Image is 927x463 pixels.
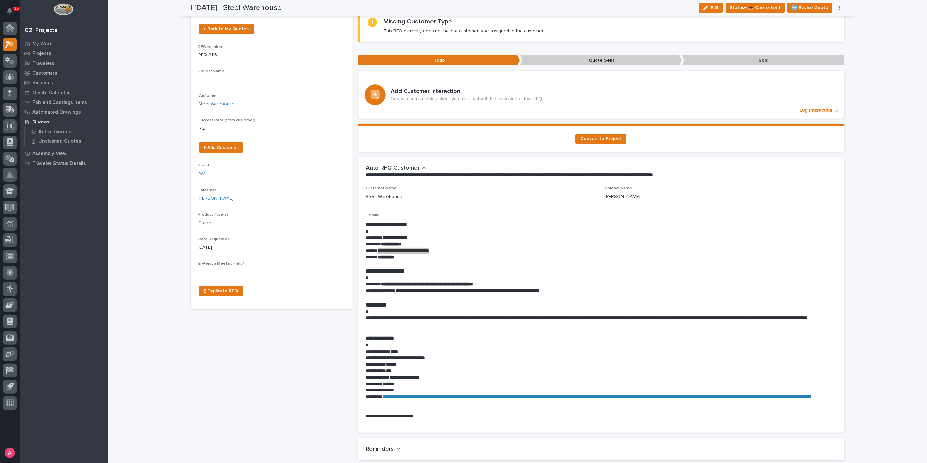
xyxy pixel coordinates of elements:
p: Projects [32,51,51,57]
span: Success Rate (from customer) [199,118,256,122]
p: Buildings [32,80,53,86]
span: Salesman [199,188,217,192]
a: Automated Drawings [20,107,108,117]
p: Travelers [32,61,54,66]
span: Project Name [199,69,225,73]
a: ← Back to My Quotes [199,24,254,34]
span: Date Requested [199,237,230,241]
span: 🆕 Revise Quote [792,4,828,12]
h2: Missing Customer Type [384,18,452,25]
p: Assembly View [32,151,66,157]
a: Quotes [20,117,108,127]
a: + Add Customer [199,142,243,153]
img: Workspace Logo [54,3,73,15]
button: Status→ 📤 Quote Sent [726,3,785,13]
a: Log Interaction [358,71,844,119]
p: 0 % [199,125,345,132]
a: Fab and Coatings Items [20,97,108,107]
p: Active Quotes [38,129,71,135]
span: + Add Customer [204,145,238,150]
p: [PERSON_NAME] [605,194,640,200]
p: Fab and Coatings Items [32,100,87,106]
span: Status→ 📤 Quote Sent [730,4,781,12]
a: Customers [20,68,108,78]
p: Quote Sent [520,55,682,66]
a: Traveler Status Details [20,158,108,168]
div: Notifications35 [8,8,17,18]
span: Edit [711,5,719,11]
p: Automated Drawings [32,109,81,115]
a: Unclaimed Quotes [25,137,108,146]
p: My Work [32,41,52,47]
span: Contact Name [605,186,632,190]
span: Details [366,213,379,217]
p: Onsite Calendar [32,90,70,96]
p: This RFQ currently does not have a customer type assigned to the customer [384,28,544,34]
p: Create records of interactions you have had with the customer for this RFQ [391,96,542,102]
a: PWI [199,171,206,178]
p: Quotes [32,119,50,125]
a: Travelers [20,58,108,68]
p: [DATE] [199,244,345,251]
span: RFQ Number [199,45,223,49]
p: Log Interaction [800,108,832,113]
h2: Auto RFQ Customer [366,165,419,172]
p: Unclaimed Quotes [38,138,81,144]
span: ⎘ Duplicate RFQ [204,289,238,293]
span: Convert to Project [581,137,621,141]
a: Cranes [199,220,214,226]
p: 35 [14,6,19,11]
a: [PERSON_NAME] [199,195,234,202]
a: Steel Warehouse [199,101,235,108]
span: ← Back to My Quotes [204,27,249,31]
a: Active Quotes [25,127,108,136]
span: Customer Name [366,186,397,190]
span: In-Person Meeting Held? [199,262,245,266]
a: Onsite Calendar [20,88,108,97]
button: 🆕 Revise Quote [787,3,832,13]
a: Buildings [20,78,108,88]
button: Auto RFQ Customer [366,165,427,172]
p: Traveler Status Details [32,161,86,166]
p: Steel Warehouse [366,194,402,200]
p: Todo [358,55,520,66]
h2: Reminders [366,446,394,453]
button: Edit [699,3,723,13]
button: Reminders [366,446,401,453]
a: My Work [20,39,108,49]
p: RFQ12113 [199,52,345,59]
a: ⎘ Duplicate RFQ [199,286,243,296]
a: Convert to Project [575,134,626,144]
p: - [199,76,345,83]
h2: | [DATE] | Steel Warehouse [191,3,282,13]
span: Brand [199,164,209,167]
h3: Add Customer Interaction [391,88,542,95]
span: Customer [199,94,217,98]
span: Product Type(s) [199,213,228,217]
p: Customers [32,70,57,76]
p: - [199,268,345,275]
a: Projects [20,49,108,58]
a: Assembly View [20,149,108,158]
p: Sold [682,55,844,66]
div: 02. Projects [25,27,57,34]
button: Notifications [3,4,17,18]
button: users-avatar [3,446,17,460]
